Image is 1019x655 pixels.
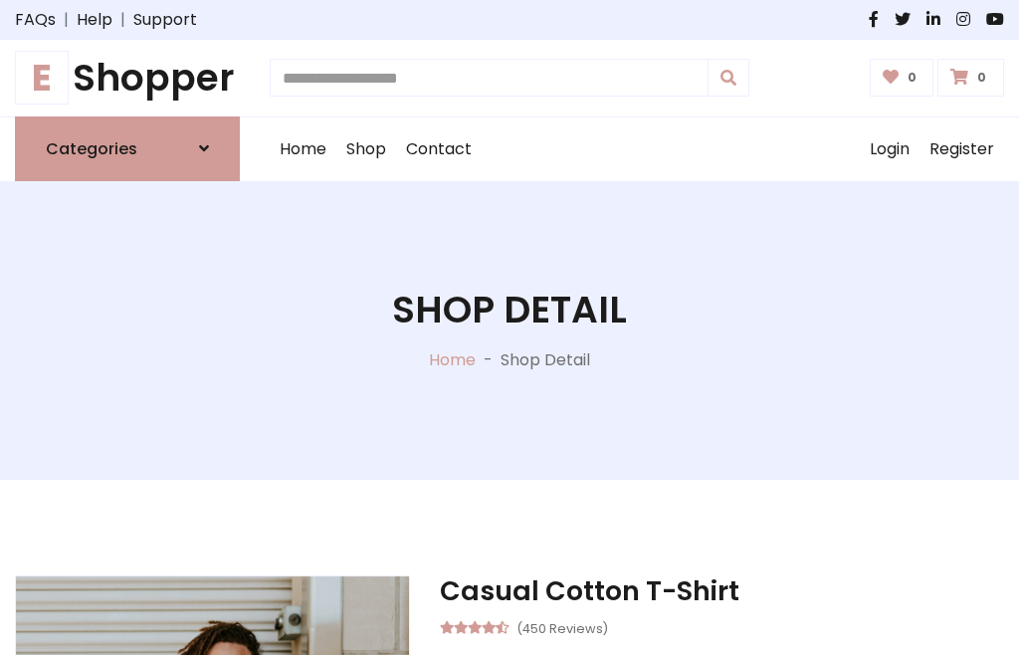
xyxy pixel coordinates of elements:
[476,348,501,372] p: -
[903,69,921,87] span: 0
[112,8,133,32] span: |
[133,8,197,32] a: Support
[15,116,240,181] a: Categories
[440,575,1004,607] h3: Casual Cotton T-Shirt
[501,348,590,372] p: Shop Detail
[15,8,56,32] a: FAQs
[56,8,77,32] span: |
[429,348,476,371] a: Home
[46,139,137,158] h6: Categories
[15,56,240,101] h1: Shopper
[336,117,396,181] a: Shop
[919,117,1004,181] a: Register
[15,56,240,101] a: EShopper
[77,8,112,32] a: Help
[15,51,69,105] span: E
[392,288,627,332] h1: Shop Detail
[396,117,482,181] a: Contact
[972,69,991,87] span: 0
[937,59,1004,97] a: 0
[270,117,336,181] a: Home
[516,615,608,639] small: (450 Reviews)
[870,59,934,97] a: 0
[860,117,919,181] a: Login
